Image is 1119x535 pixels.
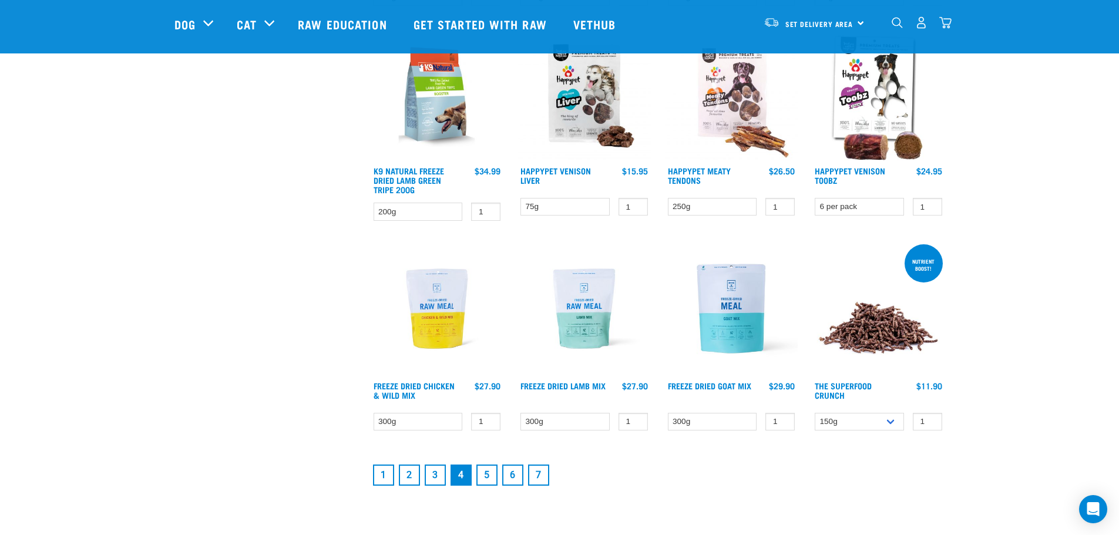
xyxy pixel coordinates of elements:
[785,22,853,26] span: Set Delivery Area
[402,1,562,48] a: Get started with Raw
[812,242,945,375] img: 1311 Superfood Crunch 01
[373,465,394,486] a: Goto page 1
[622,381,648,391] div: $27.90
[765,413,795,431] input: 1
[769,166,795,176] div: $26.50
[371,462,945,488] nav: pagination
[374,169,444,191] a: K9 Natural Freeze Dried Lamb Green Tripe 200g
[237,15,257,33] a: Cat
[769,381,795,391] div: $29.90
[665,242,798,375] img: Raw Essentials Freeze Dried Goat Mix
[476,465,498,486] a: Goto page 5
[174,15,196,33] a: Dog
[668,383,751,388] a: Freeze Dried Goat Mix
[815,383,872,397] a: The Superfood Crunch
[915,16,928,29] img: user.png
[892,17,903,28] img: home-icon-1@2x.png
[916,166,942,176] div: $24.95
[528,465,549,486] a: Goto page 7
[425,465,446,486] a: Goto page 3
[475,381,500,391] div: $27.90
[562,1,631,48] a: Vethub
[619,413,648,431] input: 1
[399,465,420,486] a: Goto page 2
[520,383,606,388] a: Freeze Dried Lamb Mix
[619,198,648,216] input: 1
[665,27,798,160] img: Happy Pet Meaty Tendons New Package
[471,413,500,431] input: 1
[520,169,591,182] a: Happypet Venison Liver
[1079,495,1107,523] div: Open Intercom Messenger
[451,465,472,486] a: Page 4
[622,166,648,176] div: $15.95
[502,465,523,486] a: Goto page 6
[371,242,504,375] img: RE Product Shoot 2023 Nov8678
[939,16,952,29] img: home-icon@2x.png
[668,169,731,182] a: Happypet Meaty Tendons
[475,166,500,176] div: $34.99
[518,242,651,375] img: RE Product Shoot 2023 Nov8677
[371,27,504,160] img: K9 Square
[812,27,945,160] img: Venison Toobz
[518,27,651,160] img: Happy Pet Venison Liver New Package
[765,198,795,216] input: 1
[815,169,885,182] a: Happypet Venison Toobz
[916,381,942,391] div: $11.90
[374,383,455,397] a: Freeze Dried Chicken & Wild Mix
[286,1,401,48] a: Raw Education
[913,198,942,216] input: 1
[905,253,943,277] div: nutrient boost!
[764,17,779,28] img: van-moving.png
[471,203,500,221] input: 1
[913,413,942,431] input: 1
